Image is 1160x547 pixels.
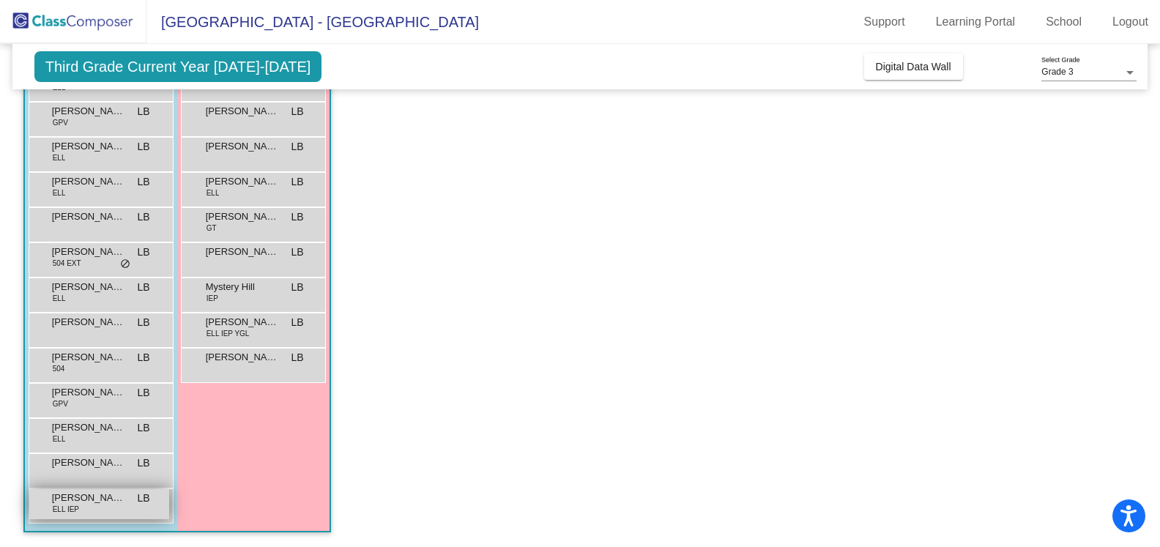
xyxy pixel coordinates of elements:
span: GPV [53,117,68,128]
button: Digital Data Wall [864,53,963,80]
span: Grade 3 [1041,67,1073,77]
span: [PERSON_NAME] [52,455,125,470]
span: [PERSON_NAME] [PERSON_NAME] [206,139,279,154]
span: GPV [53,398,68,409]
a: School [1034,10,1093,34]
span: [PERSON_NAME] [52,104,125,119]
span: [PERSON_NAME] [52,280,125,294]
span: LB [138,209,150,225]
span: LB [138,455,150,471]
span: [GEOGRAPHIC_DATA] - [GEOGRAPHIC_DATA] [146,10,479,34]
span: 504 [53,363,65,374]
span: Digital Data Wall [876,61,951,72]
span: LB [138,491,150,506]
span: [PERSON_NAME] [52,139,125,154]
a: Logout [1101,10,1160,34]
span: [PERSON_NAME] [206,245,279,259]
span: [PERSON_NAME] [52,420,125,435]
a: Learning Portal [924,10,1027,34]
span: [PERSON_NAME] [206,350,279,365]
span: [PERSON_NAME] [52,350,125,365]
span: ELL [207,187,220,198]
span: [PERSON_NAME] [206,209,279,224]
span: LB [291,104,304,119]
span: [PERSON_NAME] [52,209,125,224]
span: ELL IEP [53,504,79,515]
span: [PERSON_NAME] [52,385,125,400]
span: do_not_disturb_alt [120,258,130,270]
span: [PERSON_NAME] [206,104,279,119]
span: ELL [53,293,66,304]
span: IEP [207,293,218,304]
a: Support [852,10,917,34]
span: LB [291,139,304,155]
span: [PERSON_NAME] De La [PERSON_NAME] [206,174,279,189]
span: LB [291,209,304,225]
span: LB [138,350,150,365]
span: LB [291,315,304,330]
span: [PERSON_NAME] [52,491,125,505]
span: 504 EXT [53,258,81,269]
span: Mystery Hill [206,280,279,294]
span: LB [291,174,304,190]
span: LB [291,350,304,365]
span: LB [291,280,304,295]
span: [PERSON_NAME] [52,315,125,330]
span: LB [291,245,304,260]
span: LB [138,104,150,119]
span: LB [138,139,150,155]
span: LB [138,245,150,260]
span: ELL [53,152,66,163]
span: ELL IEP YGL [207,328,250,339]
span: [PERSON_NAME] [PERSON_NAME] [52,245,125,259]
span: LB [138,315,150,330]
span: Third Grade Current Year [DATE]-[DATE] [34,51,322,82]
span: LB [138,420,150,436]
span: LB [138,174,150,190]
span: ELL [53,187,66,198]
span: LB [138,280,150,295]
span: GT [207,223,217,234]
span: [PERSON_NAME] [206,315,279,330]
span: [PERSON_NAME] [52,174,125,189]
span: ELL [53,433,66,444]
span: LB [138,385,150,401]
